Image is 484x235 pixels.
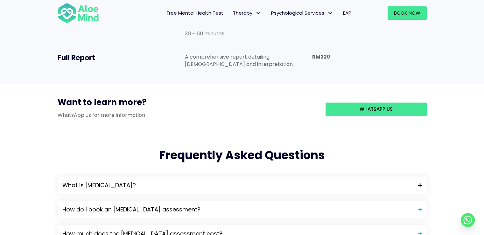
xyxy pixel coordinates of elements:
span: Full Report [58,53,95,63]
p: WhatsApp us for more information [58,111,316,119]
span: Psychological Services: submenu [326,9,335,18]
span: What is [MEDICAL_DATA]? [62,181,413,189]
b: RM320 [312,53,330,61]
span: How do I book an [MEDICAL_DATA] assessment? [62,205,413,214]
nav: Menu [107,6,356,20]
a: Psychological ServicesPsychological Services: submenu [266,6,338,20]
span: Free Mental Health Test [167,10,223,16]
img: Aloe mind Logo [58,3,99,24]
h3: Want to learn more? [58,96,316,111]
span: WhatsApp us [360,106,393,112]
a: EAP [338,6,356,20]
a: TherapyTherapy: submenu [228,6,266,20]
a: WhatsApp us [326,103,427,116]
span: Frequently Asked Questions [159,147,325,163]
p: A comprehensive report detailing [DEMOGRAPHIC_DATA] and interpretation. [185,53,299,68]
span: EAP [343,10,351,16]
span: Psychological Services [271,10,333,16]
a: Whatsapp [461,213,475,227]
span: Therapy [233,10,262,16]
span: Book Now [394,10,420,16]
span: Therapy: submenu [254,9,263,18]
p: 30 – 60 minutes [185,30,299,37]
a: Free Mental Health Test [162,6,228,20]
a: Book Now [388,6,427,20]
